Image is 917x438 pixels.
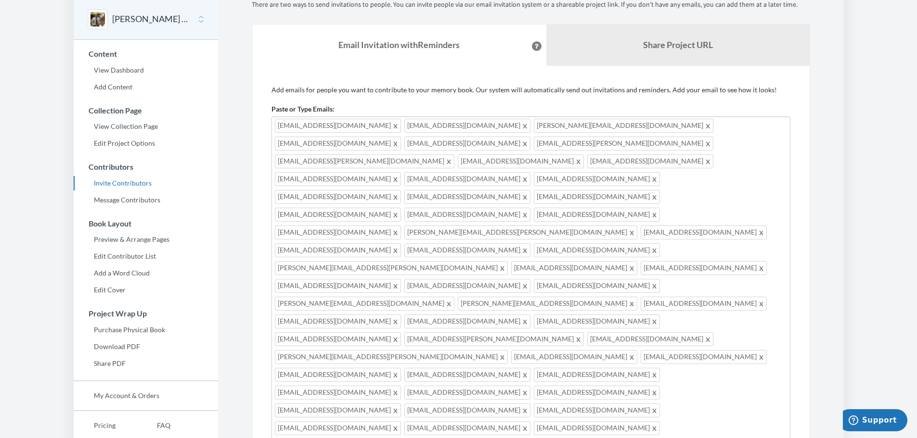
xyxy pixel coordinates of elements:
[404,137,530,150] span: [EMAIL_ADDRESS][DOMAIN_NAME]
[404,421,530,435] span: [EMAIL_ADDRESS][DOMAIN_NAME]
[74,309,218,318] h3: Project Wrap Up
[275,119,401,133] span: [EMAIL_ADDRESS][DOMAIN_NAME]
[275,332,401,346] span: [EMAIL_ADDRESS][DOMAIN_NAME]
[275,403,401,417] span: [EMAIL_ADDRESS][DOMAIN_NAME]
[74,63,218,77] a: View Dashboard
[74,50,218,58] h3: Content
[458,154,584,168] span: [EMAIL_ADDRESS][DOMAIN_NAME]
[275,368,401,382] span: [EMAIL_ADDRESS][DOMAIN_NAME]
[74,266,218,280] a: Add a Word Cloud
[74,323,218,337] a: Purchase Physical Book
[534,243,660,257] span: [EMAIL_ADDRESS][DOMAIN_NAME]
[74,418,137,433] a: Pricing
[275,243,401,257] span: [EMAIL_ADDRESS][DOMAIN_NAME]
[641,261,767,275] span: [EMAIL_ADDRESS][DOMAIN_NAME]
[404,208,530,222] span: [EMAIL_ADDRESS][DOMAIN_NAME]
[275,137,401,150] span: [EMAIL_ADDRESS][DOMAIN_NAME]
[74,249,218,263] a: Edit Contributor List
[112,13,190,25] button: [PERSON_NAME] retirement
[534,368,660,382] span: [EMAIL_ADDRESS][DOMAIN_NAME]
[534,137,713,150] span: [EMAIL_ADDRESS][PERSON_NAME][DOMAIN_NAME]
[275,261,508,275] span: [PERSON_NAME][EMAIL_ADDRESS][PERSON_NAME][DOMAIN_NAME]
[275,190,401,204] span: [EMAIL_ADDRESS][DOMAIN_NAME]
[74,136,218,150] a: Edit Project Options
[74,356,218,371] a: Share PDF
[74,232,218,247] a: Preview & Arrange Pages
[74,339,218,354] a: Download PDF
[843,409,907,433] iframe: Opens a widget where you can chat to one of our agents
[534,208,660,222] span: [EMAIL_ADDRESS][DOMAIN_NAME]
[534,421,660,435] span: [EMAIL_ADDRESS][DOMAIN_NAME]
[338,39,460,50] strong: Email Invitation with Reminders
[275,314,401,328] span: [EMAIL_ADDRESS][DOMAIN_NAME]
[275,208,401,222] span: [EMAIL_ADDRESS][DOMAIN_NAME]
[587,154,713,168] span: [EMAIL_ADDRESS][DOMAIN_NAME]
[511,350,637,364] span: [EMAIL_ADDRESS][DOMAIN_NAME]
[74,163,218,171] h3: Contributors
[271,104,335,114] label: Paste or Type Emails:
[534,403,660,417] span: [EMAIL_ADDRESS][DOMAIN_NAME]
[534,172,660,186] span: [EMAIL_ADDRESS][DOMAIN_NAME]
[74,219,218,228] h3: Book Layout
[74,106,218,115] h3: Collection Page
[641,297,767,311] span: [EMAIL_ADDRESS][DOMAIN_NAME]
[404,243,530,257] span: [EMAIL_ADDRESS][DOMAIN_NAME]
[511,261,637,275] span: [EMAIL_ADDRESS][DOMAIN_NAME]
[641,225,767,239] span: [EMAIL_ADDRESS][DOMAIN_NAME]
[275,386,401,400] span: [EMAIL_ADDRESS][DOMAIN_NAME]
[74,176,218,190] a: Invite Contributors
[271,85,790,95] p: Add emails for people you want to contribute to your memory book. Our system will automatically s...
[534,190,660,204] span: [EMAIL_ADDRESS][DOMAIN_NAME]
[534,279,660,293] span: [EMAIL_ADDRESS][DOMAIN_NAME]
[275,421,401,435] span: [EMAIL_ADDRESS][DOMAIN_NAME]
[404,403,530,417] span: [EMAIL_ADDRESS][DOMAIN_NAME]
[458,297,637,311] span: [PERSON_NAME][EMAIL_ADDRESS][DOMAIN_NAME]
[275,225,401,239] span: [EMAIL_ADDRESS][DOMAIN_NAME]
[404,279,530,293] span: [EMAIL_ADDRESS][DOMAIN_NAME]
[74,193,218,207] a: Message Contributors
[275,279,401,293] span: [EMAIL_ADDRESS][DOMAIN_NAME]
[643,39,713,50] b: Share Project URL
[275,350,508,364] span: [PERSON_NAME][EMAIL_ADDRESS][PERSON_NAME][DOMAIN_NAME]
[275,154,454,168] span: [EMAIL_ADDRESS][PERSON_NAME][DOMAIN_NAME]
[74,80,218,94] a: Add Content
[404,386,530,400] span: [EMAIL_ADDRESS][DOMAIN_NAME]
[587,332,713,346] span: [EMAIL_ADDRESS][DOMAIN_NAME]
[641,350,767,364] span: [EMAIL_ADDRESS][DOMAIN_NAME]
[74,283,218,297] a: Edit Cover
[534,119,713,133] span: [PERSON_NAME][EMAIL_ADDRESS][DOMAIN_NAME]
[404,332,584,346] span: [EMAIL_ADDRESS][PERSON_NAME][DOMAIN_NAME]
[404,190,530,204] span: [EMAIL_ADDRESS][DOMAIN_NAME]
[404,368,530,382] span: [EMAIL_ADDRESS][DOMAIN_NAME]
[534,314,660,328] span: [EMAIL_ADDRESS][DOMAIN_NAME]
[404,119,530,133] span: [EMAIL_ADDRESS][DOMAIN_NAME]
[74,388,218,403] a: My Account & Orders
[275,297,454,311] span: [PERSON_NAME][EMAIL_ADDRESS][DOMAIN_NAME]
[404,225,637,239] span: [PERSON_NAME][EMAIL_ADDRESS][PERSON_NAME][DOMAIN_NAME]
[404,172,530,186] span: [EMAIL_ADDRESS][DOMAIN_NAME]
[275,172,401,186] span: [EMAIL_ADDRESS][DOMAIN_NAME]
[74,119,218,134] a: View Collection Page
[404,314,530,328] span: [EMAIL_ADDRESS][DOMAIN_NAME]
[137,418,170,433] a: FAQ
[534,386,660,400] span: [EMAIL_ADDRESS][DOMAIN_NAME]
